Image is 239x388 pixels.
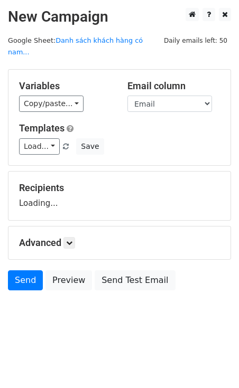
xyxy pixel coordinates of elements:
[8,36,143,56] a: Danh sách khách hàng có nam...
[45,270,92,290] a: Preview
[160,36,231,44] a: Daily emails left: 50
[19,237,220,249] h5: Advanced
[19,96,84,112] a: Copy/paste...
[19,182,220,210] div: Loading...
[95,270,175,290] a: Send Test Email
[8,270,43,290] a: Send
[8,36,143,56] small: Google Sheet:
[8,8,231,26] h2: New Campaign
[19,80,112,92] h5: Variables
[160,35,231,46] span: Daily emails left: 50
[19,182,220,194] h5: Recipients
[19,122,65,134] a: Templates
[127,80,220,92] h5: Email column
[76,138,104,155] button: Save
[19,138,60,155] a: Load...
